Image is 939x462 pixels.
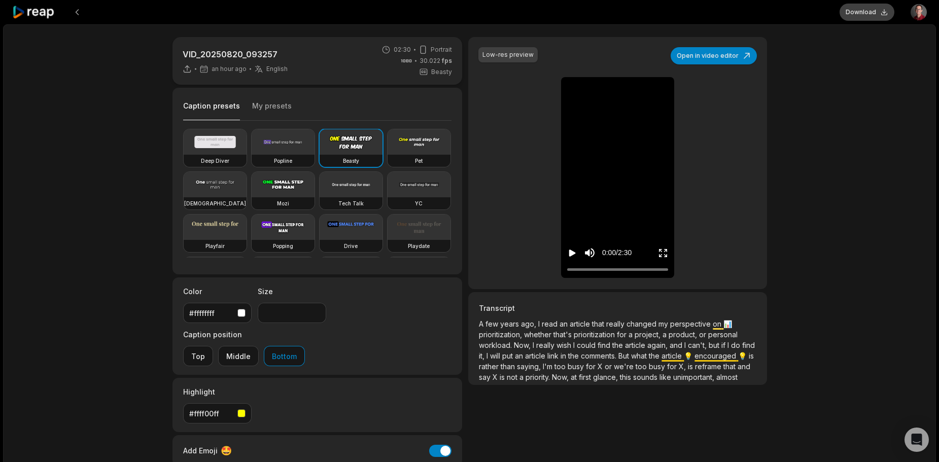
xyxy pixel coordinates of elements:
span: is [688,362,695,371]
span: I'm [543,362,554,371]
span: for [667,362,679,371]
h3: Playdate [408,242,430,250]
h3: Popline [274,157,292,165]
span: the [568,351,581,360]
button: Enter Fullscreen [658,243,668,262]
button: Middle [218,346,259,366]
span: whether [524,330,553,339]
div: Low-res preview [482,50,534,59]
span: again, [647,341,670,349]
span: too [636,362,649,371]
h3: Beasty [343,157,359,165]
button: Bottom [264,346,305,366]
button: #ffff00ff [183,403,252,423]
button: Open in video editor [671,47,757,64]
span: priority. [526,373,552,381]
span: do [731,341,742,349]
span: we're [614,362,636,371]
span: personal [708,330,738,339]
span: a [663,330,669,339]
span: I [727,341,731,349]
span: prioritization [574,330,617,339]
button: #ffffffff [183,303,252,323]
h3: YC [415,199,423,207]
span: A [479,319,485,328]
span: prioritization, [479,330,524,339]
span: almost [716,373,738,381]
span: that [592,319,606,328]
span: glance, [593,373,620,381]
span: really [606,319,627,328]
label: Caption position [183,329,305,340]
span: is [749,351,754,360]
span: X, [679,362,688,371]
span: product, [669,330,699,339]
span: for [586,362,598,371]
span: first [579,373,593,381]
h3: Deep Diver [201,157,229,165]
span: busy [568,362,586,371]
span: Now, [514,341,533,349]
label: Size [258,286,326,297]
span: on [713,319,723,328]
div: #ffffffff [189,308,233,318]
span: the [649,351,662,360]
span: wish [557,341,573,349]
span: or [699,330,708,339]
span: ago, [521,319,538,328]
h3: [DEMOGRAPHIC_DATA] [184,199,246,207]
span: reframe [695,362,723,371]
div: Open Intercom Messenger [905,428,929,452]
span: encouraged [694,351,738,360]
h3: Transcript [479,303,756,313]
span: 02:30 [394,45,411,54]
span: that's [553,330,574,339]
span: article [662,351,684,360]
span: could [577,341,598,349]
span: say [479,373,493,381]
span: not [507,373,519,381]
button: Top [183,346,213,366]
span: saying, [517,362,543,371]
span: the [612,341,625,349]
span: I [538,319,542,328]
span: fps [442,57,452,64]
span: But [618,351,631,360]
button: Caption presets [183,101,240,121]
span: if [721,341,727,349]
span: Now, [552,373,571,381]
span: this [620,373,633,381]
button: Download [840,4,894,21]
span: I [684,341,688,349]
span: at [571,373,579,381]
span: really [536,341,557,349]
span: English [266,65,288,73]
span: can't, [688,341,709,349]
span: 🤩 [221,444,232,457]
span: article [625,341,647,349]
label: Color [183,286,252,297]
span: and [670,341,684,349]
span: put [502,351,515,360]
label: Highlight [183,386,252,397]
span: rather [479,362,501,371]
span: my [658,319,670,328]
span: few [485,319,500,328]
h3: Mozi [277,199,289,207]
span: too [554,362,568,371]
span: will [490,351,502,360]
span: article [570,319,592,328]
span: a [629,330,635,339]
span: that [723,362,738,371]
span: changed [627,319,658,328]
span: Portrait [431,45,452,54]
span: I [486,351,490,360]
span: article [525,351,547,360]
span: project, [635,330,663,339]
h3: Playfair [205,242,225,250]
span: I [573,341,577,349]
p: 📊 💡 💡 🔄 🔄 🔔 🗂️ [479,318,756,382]
span: for [617,330,629,339]
span: workload. [479,341,514,349]
button: My presets [252,101,292,120]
